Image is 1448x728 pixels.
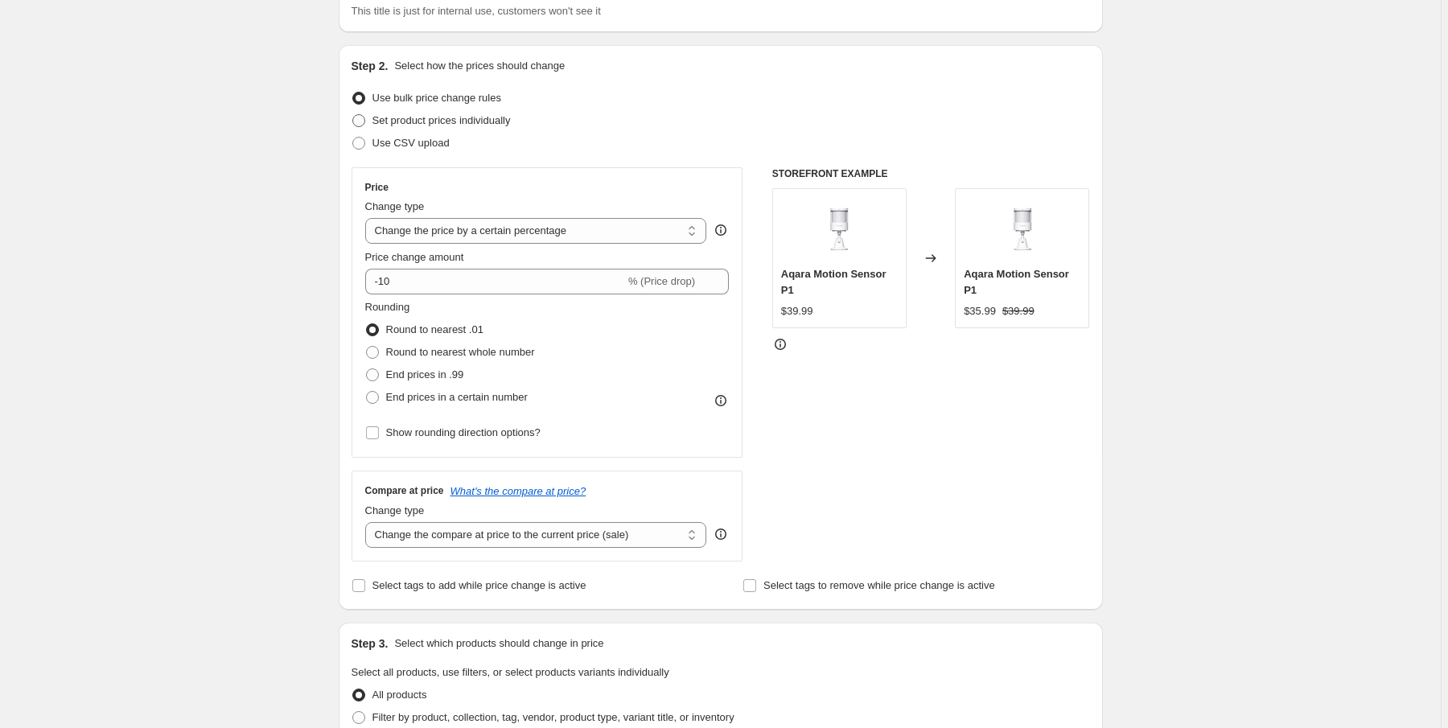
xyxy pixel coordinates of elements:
span: Change type [365,504,425,516]
h3: Compare at price [365,484,444,497]
input: -15 [365,269,625,294]
span: Show rounding direction options? [386,426,541,438]
span: Select tags to remove while price change is active [763,579,995,591]
span: Filter by product, collection, tag, vendor, product type, variant title, or inventory [372,711,734,723]
h3: Price [365,181,389,194]
span: End prices in .99 [386,368,464,380]
button: What's the compare at price? [450,485,586,497]
p: Select how the prices should change [394,58,565,74]
span: Aqara Motion Sensor P1 [964,268,1069,296]
span: Round to nearest .01 [386,323,483,335]
span: This title is just for internal use, customers won't see it [352,5,601,17]
div: help [713,222,729,238]
span: Select tags to add while price change is active [372,579,586,591]
span: Price change amount [365,251,464,263]
span: Rounding [365,301,410,313]
span: All products [372,689,427,701]
span: % (Price drop) [628,275,695,287]
h2: Step 3. [352,635,389,652]
span: Aqara Motion Sensor P1 [781,268,886,296]
span: End prices in a certain number [386,391,528,403]
span: Select all products, use filters, or select products variants individually [352,666,669,678]
strike: $39.99 [1002,303,1035,319]
div: help [713,526,729,542]
span: Set product prices individually [372,114,511,126]
span: Round to nearest whole number [386,346,535,358]
span: Use CSV upload [372,137,450,149]
p: Select which products should change in price [394,635,603,652]
img: 27_80x.png [990,197,1055,261]
div: $35.99 [964,303,996,319]
h6: STOREFRONT EXAMPLE [772,167,1090,180]
h2: Step 2. [352,58,389,74]
span: Use bulk price change rules [372,92,501,104]
img: 27_80x.png [807,197,871,261]
span: Change type [365,200,425,212]
div: $39.99 [781,303,813,319]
